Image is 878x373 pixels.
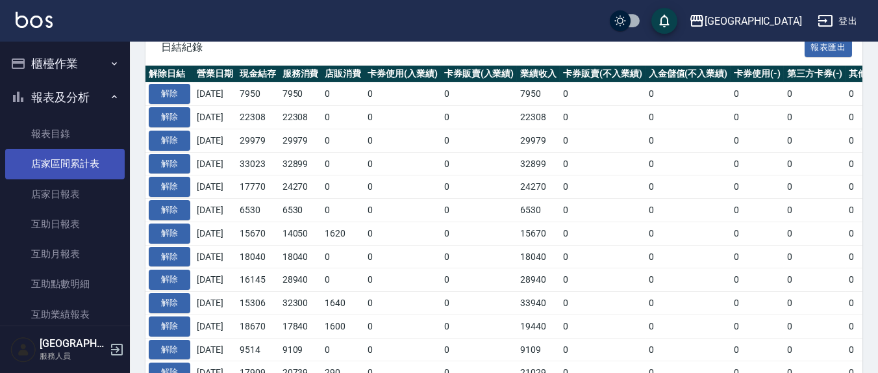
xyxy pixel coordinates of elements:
[784,245,846,268] td: 0
[517,66,560,83] th: 業績收入
[560,292,646,315] td: 0
[321,199,364,222] td: 0
[517,129,560,152] td: 29979
[5,209,125,239] a: 互助日報表
[194,106,236,129] td: [DATE]
[279,66,322,83] th: 服務消費
[784,199,846,222] td: 0
[646,66,731,83] th: 入金儲值(不入業績)
[560,338,646,361] td: 0
[321,268,364,292] td: 0
[517,268,560,292] td: 28940
[236,66,279,83] th: 現金結存
[279,83,322,106] td: 7950
[646,152,731,175] td: 0
[236,129,279,152] td: 29979
[731,199,784,222] td: 0
[364,83,441,106] td: 0
[5,239,125,269] a: 互助月報表
[321,66,364,83] th: 店販消費
[236,152,279,175] td: 33023
[236,83,279,106] td: 7950
[40,337,106,350] h5: [GEOGRAPHIC_DATA]
[646,338,731,361] td: 0
[560,222,646,245] td: 0
[194,338,236,361] td: [DATE]
[784,129,846,152] td: 0
[784,222,846,245] td: 0
[236,199,279,222] td: 6530
[149,316,190,337] button: 解除
[646,175,731,199] td: 0
[5,300,125,329] a: 互助業績報表
[149,224,190,244] button: 解除
[10,337,36,363] img: Person
[279,199,322,222] td: 6530
[194,199,236,222] td: [DATE]
[5,149,125,179] a: 店家區間累計表
[149,107,190,127] button: 解除
[441,292,518,315] td: 0
[731,129,784,152] td: 0
[784,83,846,106] td: 0
[731,315,784,338] td: 0
[194,268,236,292] td: [DATE]
[321,245,364,268] td: 0
[149,293,190,313] button: 解除
[321,83,364,106] td: 0
[560,66,646,83] th: 卡券販賣(不入業績)
[517,292,560,315] td: 33940
[731,338,784,361] td: 0
[441,199,518,222] td: 0
[149,84,190,104] button: 解除
[16,12,53,28] img: Logo
[149,340,190,360] button: 解除
[279,152,322,175] td: 32899
[560,106,646,129] td: 0
[236,315,279,338] td: 18670
[517,106,560,129] td: 22308
[517,338,560,361] td: 9109
[321,129,364,152] td: 0
[279,338,322,361] td: 9109
[560,199,646,222] td: 0
[5,47,125,81] button: 櫃檯作業
[784,175,846,199] td: 0
[364,315,441,338] td: 0
[194,66,236,83] th: 營業日期
[149,200,190,220] button: 解除
[236,338,279,361] td: 9514
[517,152,560,175] td: 32899
[364,268,441,292] td: 0
[805,38,853,58] button: 報表匯出
[149,270,190,290] button: 解除
[731,245,784,268] td: 0
[40,350,106,362] p: 服務人員
[149,177,190,197] button: 解除
[560,245,646,268] td: 0
[364,152,441,175] td: 0
[784,315,846,338] td: 0
[279,222,322,245] td: 14050
[517,175,560,199] td: 24270
[646,268,731,292] td: 0
[194,222,236,245] td: [DATE]
[705,13,802,29] div: [GEOGRAPHIC_DATA]
[364,199,441,222] td: 0
[236,245,279,268] td: 18040
[194,152,236,175] td: [DATE]
[279,129,322,152] td: 29979
[236,292,279,315] td: 15306
[731,222,784,245] td: 0
[646,245,731,268] td: 0
[161,41,805,54] span: 日結紀錄
[364,175,441,199] td: 0
[560,83,646,106] td: 0
[731,83,784,106] td: 0
[5,81,125,114] button: 報表及分析
[279,175,322,199] td: 24270
[321,292,364,315] td: 1640
[236,106,279,129] td: 22308
[236,175,279,199] td: 17770
[517,83,560,106] td: 7950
